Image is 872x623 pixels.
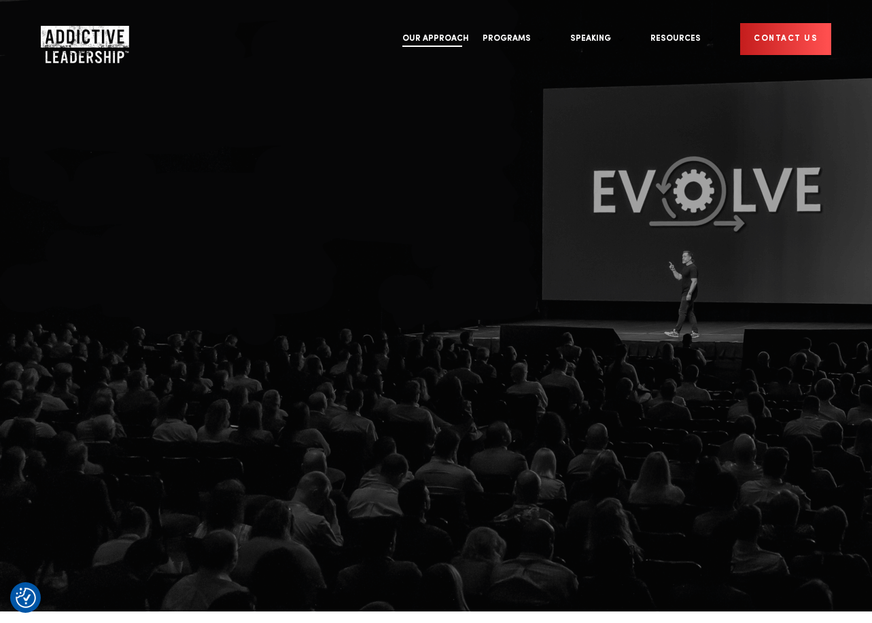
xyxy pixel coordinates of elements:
a: Resources [644,14,714,65]
a: Our Approach [396,14,476,65]
button: Consent Preferences [16,588,36,608]
a: CONTACT US [740,23,831,55]
a: Speaking [563,14,625,65]
a: Home [41,26,122,53]
a: Programs [476,14,544,65]
img: Revisit consent button [16,588,36,608]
